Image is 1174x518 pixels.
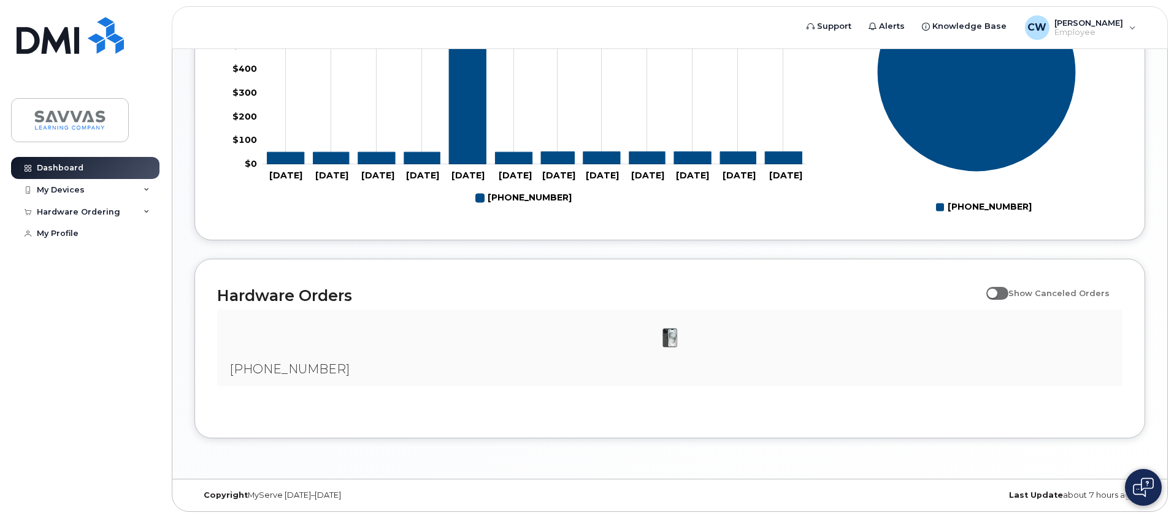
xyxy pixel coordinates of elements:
tspan: [DATE] [406,170,439,181]
span: Employee [1054,28,1123,37]
g: 908-963-8764 [476,188,572,208]
g: Legend [476,188,572,208]
tspan: $300 [232,87,257,98]
input: Show Canceled Orders [986,281,996,291]
span: [PERSON_NAME] [1054,18,1123,28]
strong: Last Update [1009,490,1063,500]
h2: Hardware Orders [217,286,980,305]
a: Knowledge Base [913,14,1015,39]
tspan: [DATE] [631,170,664,181]
div: MyServe [DATE]–[DATE] [194,490,512,500]
tspan: [DATE] [676,170,709,181]
span: [PHONE_NUMBER] [229,362,350,376]
tspan: [DATE] [723,170,756,181]
strong: Copyright [204,490,248,500]
tspan: $100 [232,135,257,146]
tspan: [DATE] [586,170,619,181]
tspan: [DATE] [542,170,575,181]
tspan: $0 [245,158,257,169]
tspan: [DATE] [769,170,802,181]
tspan: $500 [232,40,257,51]
img: iPhone_15_Black.png [658,326,682,350]
span: Support [817,20,851,32]
tspan: [DATE] [269,170,302,181]
tspan: [DATE] [315,170,348,181]
tspan: [DATE] [499,170,532,181]
div: about 7 hours ago [828,490,1145,500]
tspan: [DATE] [361,170,394,181]
span: Show Canceled Orders [1008,288,1110,298]
img: Open chat [1133,478,1154,497]
a: Alerts [860,14,913,39]
tspan: $200 [232,111,257,122]
tspan: [DATE] [451,170,485,181]
div: Christopher Wilson [1016,15,1145,40]
span: Alerts [879,20,905,32]
g: Legend [936,197,1032,218]
span: CW [1027,20,1046,35]
a: Support [798,14,860,39]
tspan: $400 [232,64,257,75]
span: Knowledge Base [932,20,1007,32]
